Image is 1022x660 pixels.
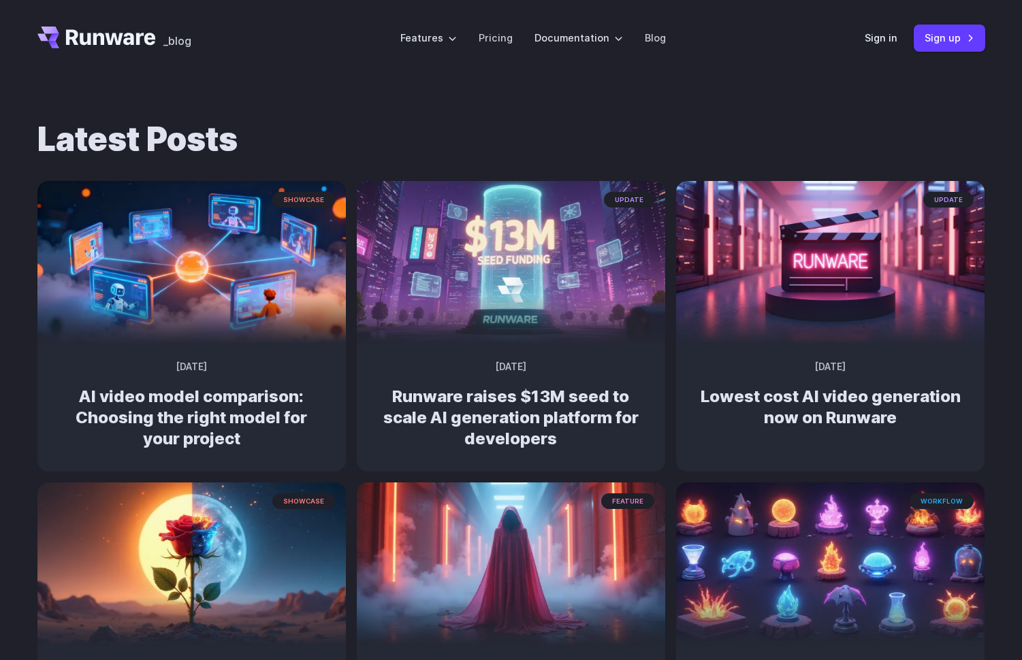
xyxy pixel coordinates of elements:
[865,30,897,46] a: Sign in
[176,360,207,375] time: [DATE]
[37,333,346,472] a: Futuristic network of glowing screens showing robots and a person connected to a central digital ...
[645,30,666,46] a: Blog
[163,27,191,48] a: _blog
[163,35,191,46] span: _blog
[400,30,457,46] label: Features
[357,181,665,344] img: Futuristic city scene with neon lights showing Runware announcement of $13M seed funding in large...
[910,493,974,509] span: workflow
[815,360,846,375] time: [DATE]
[59,386,324,450] h2: AI video model comparison: Choosing the right model for your project
[357,482,665,646] img: A cloaked figure made entirely of bending light and heat distortion, slightly warping the scene b...
[676,333,985,450] a: Neon-lit movie clapperboard with the word 'RUNWARE' in a futuristic server room update [DATE] Low...
[37,120,985,159] h1: Latest Posts
[37,482,346,646] img: Surreal rose in a desert landscape, split between day and night with the sun and moon aligned beh...
[37,181,346,344] img: Futuristic network of glowing screens showing robots and a person connected to a central digital ...
[914,24,985,51] a: Sign up
[272,192,335,208] span: showcase
[357,333,665,472] a: Futuristic city scene with neon lights showing Runware announcement of $13M seed funding in large...
[923,192,974,208] span: update
[534,30,623,46] label: Documentation
[676,181,985,344] img: Neon-lit movie clapperboard with the word 'RUNWARE' in a futuristic server room
[601,493,654,509] span: feature
[676,482,985,646] img: An array of glowing, stylized elemental orbs and flames in various containers and stands, depicte...
[479,30,513,46] a: Pricing
[272,493,335,509] span: showcase
[496,360,526,375] time: [DATE]
[379,386,643,450] h2: Runware raises $13M seed to scale AI generation platform for developers
[604,192,654,208] span: update
[698,386,963,428] h2: Lowest cost AI video generation now on Runware
[37,27,156,48] a: Go to /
